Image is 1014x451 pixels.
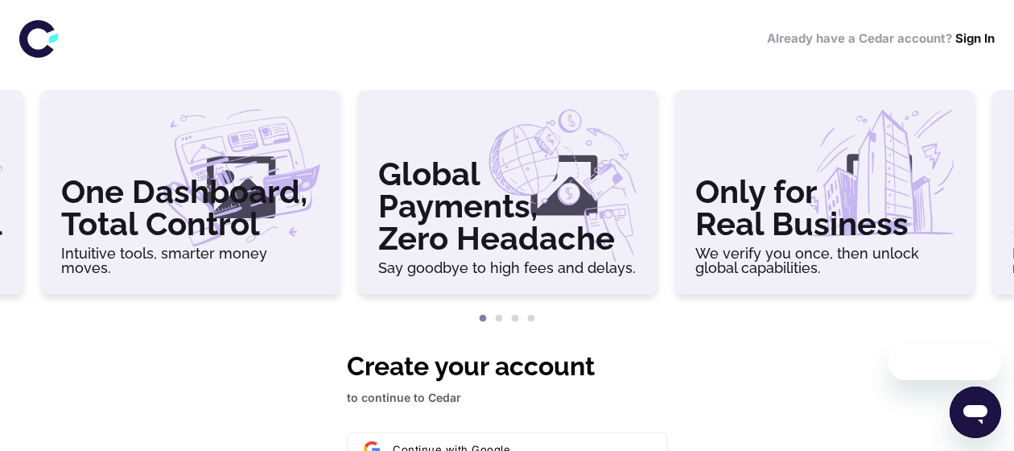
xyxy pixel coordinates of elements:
button: 1 [475,311,491,327]
h6: Intuitive tools, smarter money moves. [61,246,320,275]
h3: Only for Real Business [695,176,954,240]
button: 3 [507,311,523,327]
h6: Say goodbye to high fees and delays. [378,261,637,275]
iframe: Messaggio dall’azienda [888,345,1001,380]
iframe: Pulsante per aprire la finestra di messaggistica [950,387,1001,438]
a: Sign In [955,31,995,46]
button: 2 [491,311,507,327]
h6: We verify you once, then unlock global capabilities. [695,246,954,275]
button: 4 [523,311,539,327]
p: to continue to Cedar [347,389,667,407]
h3: Global Payments, Zero Headache [378,158,637,254]
h1: Create your account [347,347,667,386]
h6: Already have a Cedar account? [767,30,995,48]
h3: One Dashboard, Total Control [61,176,320,240]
